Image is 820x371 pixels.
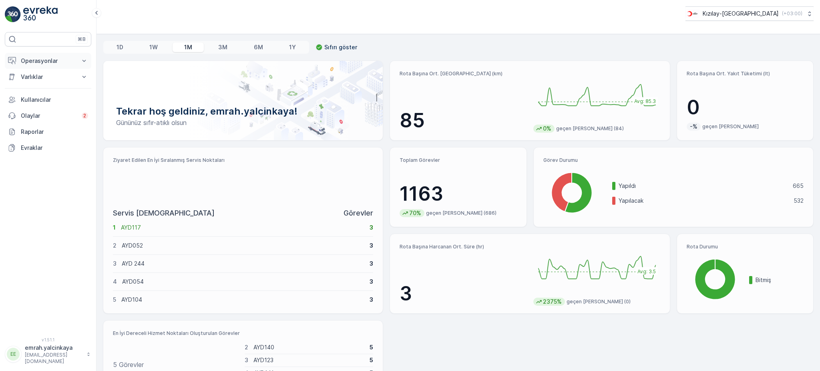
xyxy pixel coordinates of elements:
[121,296,364,304] p: AYD104
[113,360,144,369] p: 5 Görevler
[117,43,123,51] p: 1D
[253,356,364,364] p: AYD123
[408,209,422,217] p: 70%
[5,140,91,156] a: Evraklar
[25,344,82,352] p: emrah.yalcinkaya
[344,208,373,219] p: Görevler
[370,296,373,304] p: 3
[5,69,91,85] button: Varlıklar
[793,182,804,190] p: 665
[253,343,364,351] p: AYD140
[689,123,698,131] p: -%
[289,43,296,51] p: 1Y
[113,278,117,286] p: 4
[782,10,802,17] p: ( +03:00 )
[83,113,86,119] p: 2
[113,330,373,337] p: En İyi Dereceli Hizmet Noktaları Oluşturulan Görevler
[21,73,75,81] p: Varlıklar
[245,356,248,364] p: 3
[122,278,364,286] p: AYD054
[5,53,91,69] button: Operasyonlar
[5,6,21,22] img: logo
[324,43,357,51] p: Sıfırı göster
[78,36,86,42] p: ⌘B
[7,348,20,361] div: EE
[113,224,116,232] p: 1
[5,92,91,108] a: Kullanıcılar
[400,182,517,206] p: 1163
[370,343,373,351] p: 5
[756,276,804,284] p: Bitmiş
[400,71,527,77] p: Rota Başına Ort. [GEOGRAPHIC_DATA] (km)
[21,128,88,136] p: Raporlar
[5,108,91,124] a: Olaylar2
[370,278,373,286] p: 3
[687,95,804,119] p: 0
[5,337,91,342] span: v 1.51.1
[687,244,804,250] p: Rota Durumu
[21,96,88,104] p: Kullanıcılar
[116,118,370,127] p: Gününüz sıfır-atıklı olsun
[184,43,192,51] p: 1M
[21,57,75,65] p: Operasyonlar
[121,224,364,232] p: AYD117
[687,71,804,77] p: Rota Başına Ort. Yakıt Tüketimi (lt)
[619,182,788,190] p: Yapıldı
[370,356,373,364] p: 5
[149,43,158,51] p: 1W
[370,260,373,268] p: 3
[5,124,91,140] a: Raporlar
[685,9,699,18] img: k%C4%B1z%C4%B1lay_D5CCths.png
[5,344,91,365] button: EEemrah.yalcinkaya[EMAIL_ADDRESS][DOMAIN_NAME]
[702,123,759,130] p: geçen [PERSON_NAME]
[567,298,631,305] p: geçen [PERSON_NAME] (0)
[245,343,248,351] p: 2
[542,125,552,133] p: 0%
[113,296,116,304] p: 5
[400,157,517,163] p: Toplam Görevler
[400,244,527,250] p: Rota Başına Harcanan Ort. Süre (hr)
[113,208,215,219] p: Servis [DEMOGRAPHIC_DATA]
[794,197,804,205] p: 532
[21,112,77,120] p: Olaylar
[685,6,814,21] button: Kızılay-[GEOGRAPHIC_DATA](+03:00)
[113,157,373,163] p: Ziyaret Edilen En İyi Sıralanmış Servis Noktaları
[400,109,527,133] p: 85
[400,282,527,306] p: 3
[23,6,58,22] img: logo_light-DOdMpM7g.png
[218,43,227,51] p: 3M
[122,242,364,250] p: AYD052
[426,210,496,216] p: geçen [PERSON_NAME] (686)
[370,242,373,250] p: 3
[25,352,82,365] p: [EMAIL_ADDRESS][DOMAIN_NAME]
[254,43,263,51] p: 6M
[116,105,370,118] p: Tekrar hoş geldiniz, emrah.yalcinkaya!
[542,298,563,306] p: 2375%
[21,144,88,152] p: Evraklar
[113,242,117,250] p: 2
[543,157,804,163] p: Görev Durumu
[619,197,788,205] p: Yapılacak
[703,10,779,18] p: Kızılay-[GEOGRAPHIC_DATA]
[370,224,373,232] p: 3
[122,260,364,268] p: AYD 244
[556,125,624,132] p: geçen [PERSON_NAME] (84)
[113,260,117,268] p: 3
